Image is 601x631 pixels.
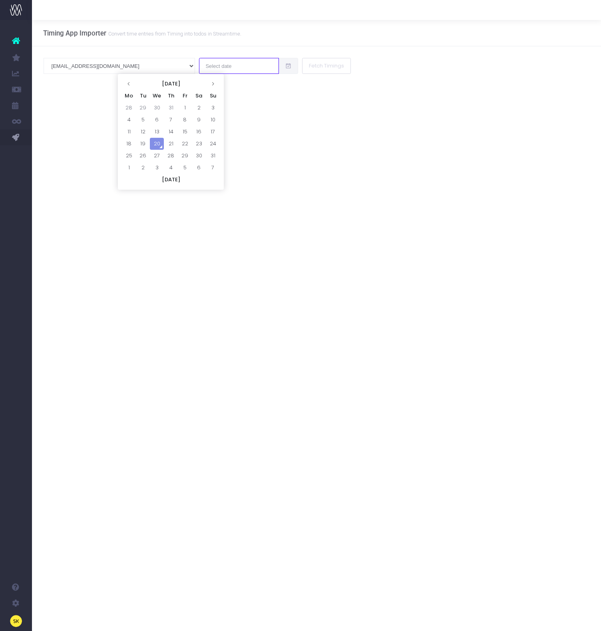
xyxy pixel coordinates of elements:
[122,102,136,114] td: 28
[136,138,150,150] td: 19
[164,162,178,174] td: 4
[122,138,136,150] td: 18
[178,162,192,174] td: 5
[206,90,220,102] th: Su
[164,126,178,138] td: 14
[192,114,206,126] td: 9
[192,90,206,102] th: Sa
[136,126,150,138] td: 12
[192,150,206,162] td: 30
[164,114,178,126] td: 7
[178,138,192,150] td: 22
[164,150,178,162] td: 28
[178,102,192,114] td: 1
[164,102,178,114] td: 31
[192,102,206,114] td: 2
[164,138,178,150] td: 21
[178,126,192,138] td: 15
[10,615,22,627] img: images/default_profile_image.png
[43,29,241,37] h3: Timing App Importer
[178,114,192,126] td: 8
[178,90,192,102] th: Fr
[136,114,150,126] td: 5
[150,114,164,126] td: 6
[150,150,164,162] td: 27
[150,162,164,174] td: 3
[150,126,164,138] td: 13
[122,162,136,174] td: 1
[136,90,150,102] th: Tu
[206,162,220,174] td: 7
[192,138,206,150] td: 23
[206,126,220,138] td: 17
[122,150,136,162] td: 25
[192,162,206,174] td: 6
[206,114,220,126] td: 10
[199,58,279,74] input: Select date
[150,138,164,150] td: 20
[150,102,164,114] td: 30
[136,162,150,174] td: 2
[122,126,136,138] td: 11
[106,29,241,37] small: Convert time entries from Timing into todos in Streamtime.
[192,126,206,138] td: 16
[206,150,220,162] td: 31
[122,114,136,126] td: 4
[206,102,220,114] td: 3
[206,138,220,150] td: 24
[150,90,164,102] th: We
[164,90,178,102] th: Th
[122,174,220,186] th: [DATE]
[178,150,192,162] td: 29
[122,90,136,102] th: Mo
[302,58,351,74] button: Fetch Timings
[136,102,150,114] td: 29
[136,78,206,90] th: [DATE]
[136,150,150,162] td: 26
